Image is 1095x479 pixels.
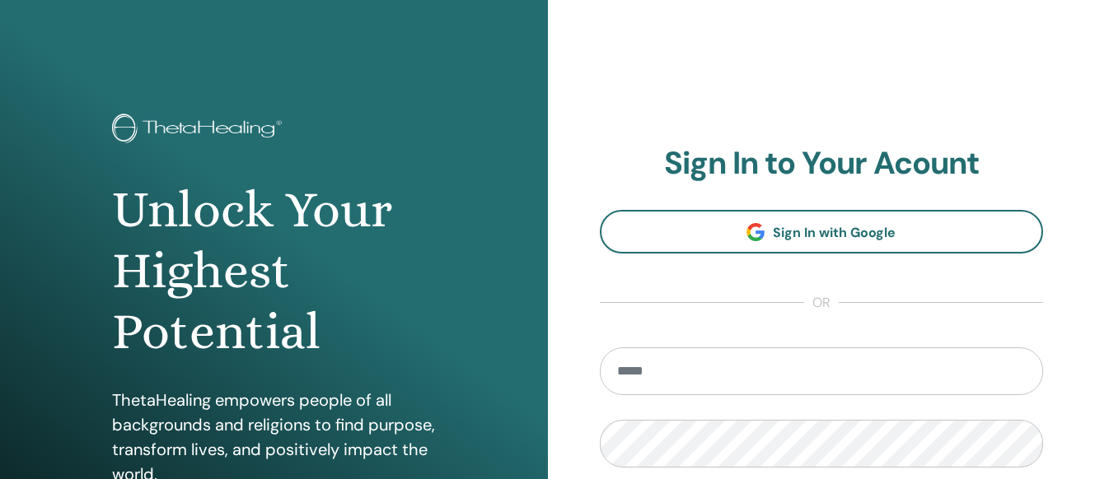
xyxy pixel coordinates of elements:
[112,179,436,363] h1: Unlock Your Highest Potential
[804,293,839,313] span: or
[600,210,1044,253] a: Sign In with Google
[600,145,1044,183] h2: Sign In to Your Acount
[773,224,896,241] span: Sign In with Google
